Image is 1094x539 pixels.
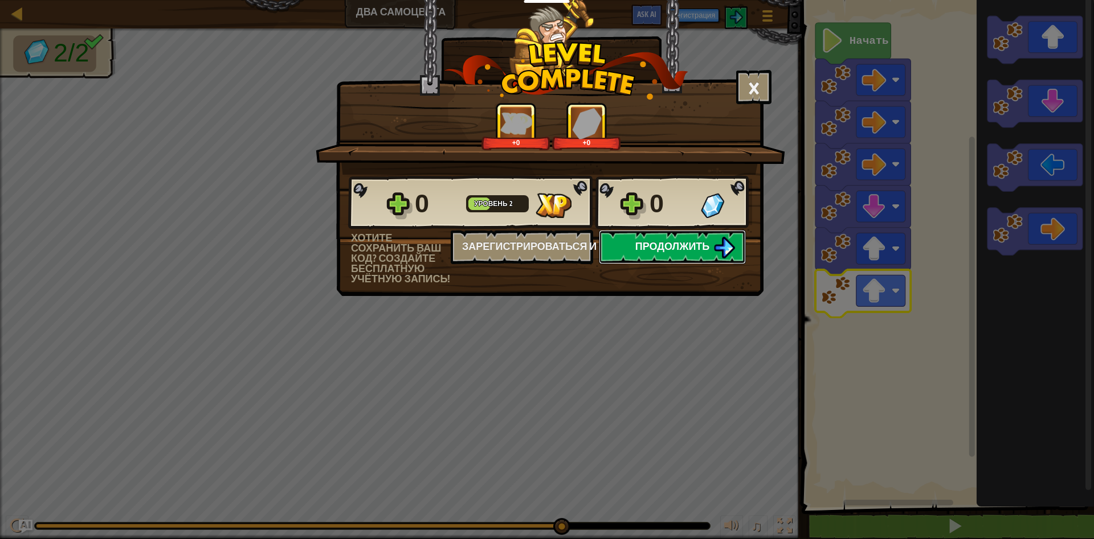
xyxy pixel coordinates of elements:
button: × [736,70,771,104]
div: 0 [415,186,459,222]
div: 0 [650,186,694,222]
span: 2 [509,199,513,208]
button: Продолжить [599,230,746,264]
img: Опыта получено [500,112,532,134]
img: Самоцветов получено [701,193,724,218]
img: Опыта получено [536,193,572,218]
span: Продолжить [635,239,710,253]
button: Зарегистрироваться и сохранить [451,230,593,264]
div: Хотите сохранить ваш код? Создайте бесплатную учётную запись! [351,233,451,284]
div: +0 [484,138,548,147]
img: Самоцветов получено [572,108,602,139]
span: Уровень [474,199,509,208]
img: level_complete.png [444,42,688,100]
img: Продолжить [713,237,735,258]
div: +0 [554,138,619,147]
